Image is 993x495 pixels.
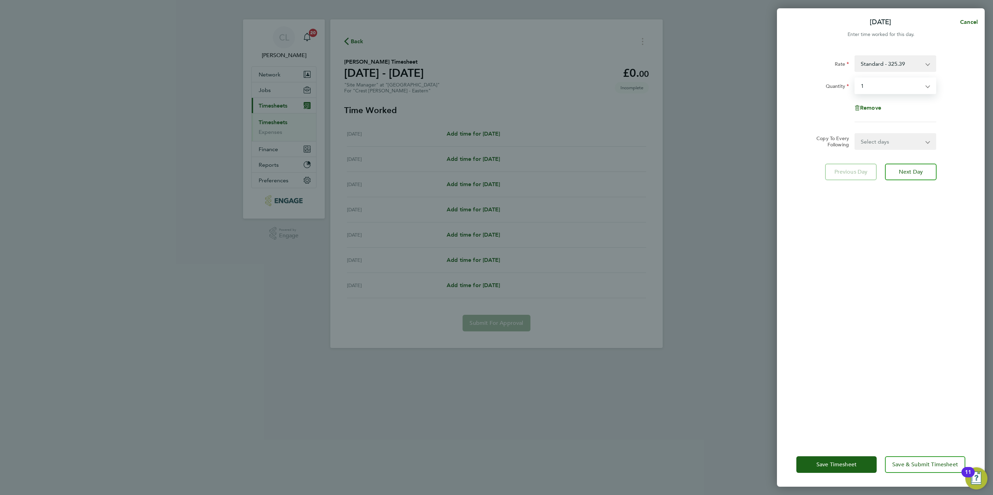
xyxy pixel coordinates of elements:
button: Cancel [949,15,985,29]
label: Rate [835,61,849,69]
div: 11 [965,472,971,481]
button: Open Resource Center, 11 new notifications [965,467,987,489]
label: Quantity [826,83,849,91]
button: Save & Submit Timesheet [885,456,965,473]
span: Cancel [958,19,978,25]
button: Next Day [885,164,937,180]
div: Enter time worked for this day. [777,30,985,39]
button: Remove [855,105,881,111]
span: Remove [860,104,881,111]
p: [DATE] [870,17,891,27]
span: Save Timesheet [816,461,857,468]
span: Save & Submit Timesheet [892,461,958,468]
button: Save Timesheet [796,456,877,473]
label: Copy To Every Following [811,135,849,148]
span: Next Day [899,168,923,175]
